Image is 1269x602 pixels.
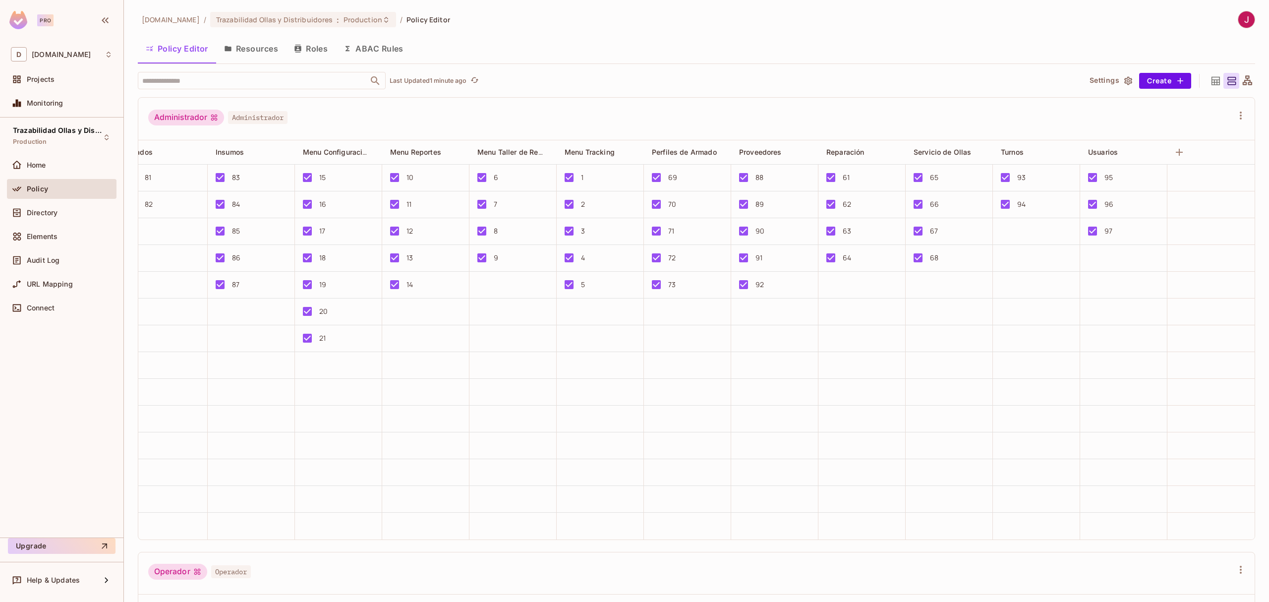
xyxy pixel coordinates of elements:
[232,226,240,237] div: 85
[494,226,498,237] div: 8
[467,75,481,87] span: Click to refresh data
[27,256,59,264] span: Audit Log
[232,252,240,263] div: 86
[204,15,206,24] li: /
[400,15,403,24] li: /
[211,565,251,578] span: Operador
[668,199,676,210] div: 70
[1086,73,1135,89] button: Settings
[652,148,717,156] span: Perfiles de Armado
[755,199,764,210] div: 89
[390,77,467,85] p: Last Updated 1 minute ago
[755,172,763,183] div: 88
[581,172,583,183] div: 1
[1017,199,1026,210] div: 94
[27,99,63,107] span: Monitoring
[469,75,481,87] button: refresh
[390,148,441,156] span: Menu Reportes
[319,333,326,344] div: 21
[406,226,413,237] div: 12
[581,199,585,210] div: 2
[142,15,200,24] span: the active workspace
[319,252,326,263] div: 18
[581,252,585,263] div: 4
[145,172,151,183] div: 81
[336,16,340,24] span: :
[27,576,80,584] span: Help & Updates
[1001,148,1024,156] span: Turnos
[319,279,326,290] div: 19
[319,172,326,183] div: 15
[216,15,333,24] span: Trazabilidad Ollas y Distribuidores
[216,148,244,156] span: Insumos
[13,126,102,134] span: Trazabilidad Ollas y Distribuidores
[843,226,851,237] div: 63
[27,304,55,312] span: Connect
[1088,148,1118,156] span: Usuarios
[470,76,479,86] span: refresh
[930,252,938,263] div: 68
[406,199,411,210] div: 11
[286,36,336,61] button: Roles
[336,36,411,61] button: ABAC Rules
[668,172,677,183] div: 69
[565,148,615,156] span: Menu Tracking
[128,148,153,156] span: Grados
[406,252,413,263] div: 13
[739,148,782,156] span: Proveedores
[843,172,850,183] div: 61
[755,226,764,237] div: 90
[826,148,865,156] span: Reparación
[27,185,48,193] span: Policy
[755,279,764,290] div: 92
[148,564,207,580] div: Operador
[32,51,91,59] span: Workspace: deacero.com
[477,147,571,157] span: Menu Taller de Refractarios
[145,199,153,210] div: 82
[319,199,326,210] div: 16
[232,279,239,290] div: 87
[1104,226,1112,237] div: 97
[1139,73,1191,89] button: Create
[368,74,382,88] button: Open
[319,306,328,317] div: 20
[1017,172,1026,183] div: 93
[494,172,498,183] div: 6
[228,111,288,124] span: Administrador
[8,538,115,554] button: Upgrade
[27,75,55,83] span: Projects
[668,279,676,290] div: 73
[1104,172,1113,183] div: 95
[344,15,382,24] span: Production
[1238,11,1255,28] img: JOSE HUGO SANCHEZ ESTRELLA
[303,147,371,157] span: Menu Configuración
[843,199,851,210] div: 62
[27,209,58,217] span: Directory
[11,47,27,61] span: D
[232,199,240,210] div: 84
[1104,199,1113,210] div: 96
[755,252,762,263] div: 91
[406,279,413,290] div: 14
[914,148,972,156] span: Servicio de Ollas
[930,172,938,183] div: 65
[581,226,585,237] div: 3
[37,14,54,26] div: Pro
[843,252,851,263] div: 64
[148,110,224,125] div: Administrador
[581,279,585,290] div: 5
[13,138,47,146] span: Production
[668,226,674,237] div: 71
[494,199,497,210] div: 7
[930,226,938,237] div: 67
[216,36,286,61] button: Resources
[319,226,325,237] div: 17
[494,252,498,263] div: 9
[138,36,216,61] button: Policy Editor
[406,15,450,24] span: Policy Editor
[232,172,240,183] div: 83
[668,252,676,263] div: 72
[9,11,27,29] img: SReyMgAAAABJRU5ErkJggg==
[27,161,46,169] span: Home
[406,172,413,183] div: 10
